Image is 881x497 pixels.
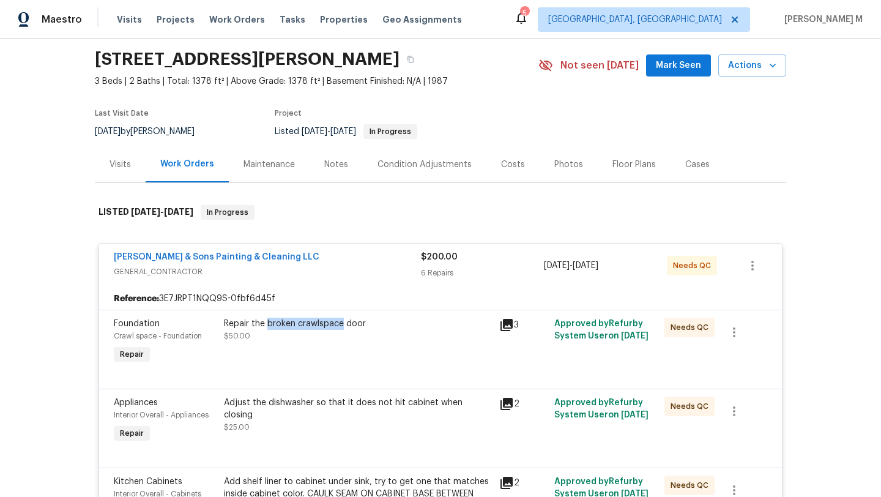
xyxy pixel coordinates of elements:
[671,400,713,413] span: Needs QC
[114,253,319,261] a: [PERSON_NAME] & Sons Painting & Cleaning LLC
[382,13,462,26] span: Geo Assignments
[554,159,583,171] div: Photos
[554,398,649,419] span: Approved by Refurby System User on
[501,159,525,171] div: Costs
[95,193,786,232] div: LISTED [DATE]-[DATE]In Progress
[224,397,492,421] div: Adjust the dishwasher so that it does not hit cabinet when closing
[656,58,701,73] span: Mark Seen
[95,124,209,139] div: by [PERSON_NAME]
[115,427,149,439] span: Repair
[224,424,250,431] span: $25.00
[160,158,214,170] div: Work Orders
[114,266,421,278] span: GENERAL_CONTRACTOR
[377,159,472,171] div: Condition Adjustments
[114,332,202,340] span: Crawl space - Foundation
[554,319,649,340] span: Approved by Refurby System User on
[779,13,863,26] span: [PERSON_NAME] M
[275,127,417,136] span: Listed
[114,477,182,486] span: Kitchen Cabinets
[671,479,713,491] span: Needs QC
[573,261,598,270] span: [DATE]
[224,318,492,330] div: Repair the broken crawlspace door
[275,110,302,117] span: Project
[114,319,160,328] span: Foundation
[243,159,295,171] div: Maintenance
[718,54,786,77] button: Actions
[164,207,193,216] span: [DATE]
[685,159,710,171] div: Cases
[131,207,193,216] span: -
[114,398,158,407] span: Appliances
[202,206,253,219] span: In Progress
[117,13,142,26] span: Visits
[520,7,529,20] div: 5
[302,127,327,136] span: [DATE]
[209,13,265,26] span: Work Orders
[95,110,149,117] span: Last Visit Date
[302,127,356,136] span: -
[728,58,776,73] span: Actions
[280,15,305,24] span: Tasks
[330,127,356,136] span: [DATE]
[646,54,711,77] button: Mark Seen
[324,159,348,171] div: Notes
[224,332,250,340] span: $50.00
[421,267,544,279] div: 6 Repairs
[400,48,422,70] button: Copy Address
[544,260,598,272] span: -
[131,207,160,216] span: [DATE]
[42,13,82,26] span: Maestro
[548,13,722,26] span: [GEOGRAPHIC_DATA], [GEOGRAPHIC_DATA]
[621,332,649,340] span: [DATE]
[499,318,547,332] div: 3
[499,476,547,490] div: 2
[157,13,195,26] span: Projects
[95,53,400,65] h2: [STREET_ADDRESS][PERSON_NAME]
[115,348,149,361] span: Repair
[365,128,416,135] span: In Progress
[560,59,639,72] span: Not seen [DATE]
[114,411,209,419] span: Interior Overall - Appliances
[114,293,159,305] b: Reference:
[110,159,131,171] div: Visits
[621,411,649,419] span: [DATE]
[99,205,193,220] h6: LISTED
[421,253,458,261] span: $200.00
[320,13,368,26] span: Properties
[499,397,547,411] div: 2
[95,75,538,88] span: 3 Beds | 2 Baths | Total: 1378 ft² | Above Grade: 1378 ft² | Basement Finished: N/A | 1987
[99,288,782,310] div: 3E7JRPT1NQQ9S-0fbf6d45f
[671,321,713,334] span: Needs QC
[544,261,570,270] span: [DATE]
[95,127,121,136] span: [DATE]
[612,159,656,171] div: Floor Plans
[673,260,716,272] span: Needs QC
